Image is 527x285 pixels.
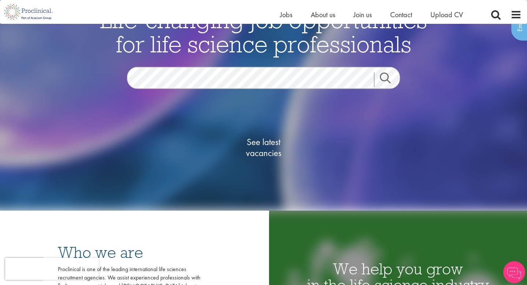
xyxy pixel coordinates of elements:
a: Join us [354,10,372,19]
a: See latestvacancies [227,107,300,188]
iframe: reCAPTCHA [5,258,99,280]
a: Upload CV [430,10,463,19]
a: Job search submit button [374,72,405,87]
a: Contact [390,10,412,19]
span: See latest vacancies [227,136,300,158]
span: Life-changing job opportunities for life science professionals [100,5,427,58]
h3: Who we are [58,244,201,260]
a: Jobs [280,10,292,19]
img: Chatbot [503,261,525,283]
a: About us [311,10,335,19]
